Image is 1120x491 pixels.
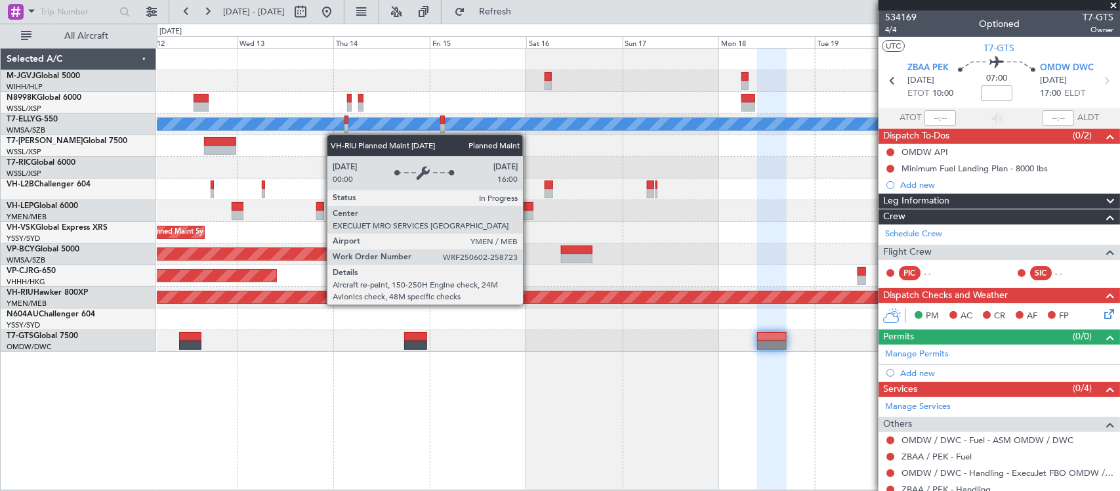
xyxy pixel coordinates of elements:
[7,224,108,232] a: VH-VSKGlobal Express XRS
[7,332,78,340] a: T7-GTSGlobal 7500
[883,417,912,432] span: Others
[1059,310,1069,323] span: FP
[883,129,949,144] span: Dispatch To-Dos
[924,267,953,279] div: - -
[885,400,951,414] a: Manage Services
[7,245,79,253] a: VP-BCYGlobal 5000
[1077,112,1099,125] span: ALDT
[1040,62,1094,75] span: OMDW DWC
[900,368,1113,379] div: Add new
[7,245,35,253] span: VP-BCY
[994,310,1005,323] span: CR
[883,330,914,345] span: Permits
[1083,11,1113,24] span: T7-GTS
[7,299,47,309] a: YMEN/MEB
[7,94,81,102] a: N8998KGlobal 6000
[1064,87,1085,100] span: ELDT
[900,112,921,125] span: ATOT
[7,224,35,232] span: VH-VSK
[883,194,949,209] span: Leg Information
[1030,266,1052,280] div: SIC
[7,116,35,123] span: T7-ELLY
[907,74,934,87] span: [DATE]
[7,147,41,157] a: WSSL/XSP
[7,267,56,275] a: VP-CJRG-650
[984,41,1015,55] span: T7-GTS
[468,7,523,16] span: Refresh
[7,181,34,188] span: VH-L2B
[882,40,905,52] button: UTC
[526,36,623,48] div: Sat 16
[7,289,33,297] span: VH-RIU
[883,209,905,224] span: Crew
[7,181,91,188] a: VH-L2BChallenger 604
[40,2,115,22] input: Trip Number
[7,332,33,340] span: T7-GTS
[7,234,40,244] a: YSSY/SYD
[14,26,142,47] button: All Aircraft
[902,467,1113,479] a: OMDW / DWC - Handling - ExecuJet FBO OMDW / DWC
[902,451,972,462] a: ZBAA / PEK - Fuel
[885,24,917,35] span: 4/4
[926,310,939,323] span: PM
[159,26,182,37] div: [DATE]
[7,202,33,210] span: VH-LEP
[1055,267,1085,279] div: - -
[883,288,1008,303] span: Dispatch Checks and Weather
[1040,87,1061,100] span: 17:00
[979,18,1020,32] div: Optioned
[7,72,80,80] a: M-JGVJGlobal 5000
[986,72,1007,85] span: 07:00
[7,94,37,102] span: N8998K
[932,87,953,100] span: 10:00
[902,435,1073,446] a: OMDW / DWC - Fuel - ASM OMDW / DWC
[718,36,815,48] div: Mon 18
[902,146,948,158] div: OMDW API
[885,228,942,241] a: Schedule Crew
[623,36,719,48] div: Sun 17
[34,32,138,41] span: All Aircraft
[223,6,285,18] span: [DATE] - [DATE]
[7,277,45,287] a: VHHH/HKG
[7,159,75,167] a: T7-RICGlobal 6000
[7,159,31,167] span: T7-RIC
[1027,310,1037,323] span: AF
[907,62,949,75] span: ZBAA PEK
[7,125,45,135] a: WMSA/SZB
[885,348,949,361] a: Manage Permits
[7,342,52,352] a: OMDW/DWC
[7,104,41,114] a: WSSL/XSP
[7,137,83,145] span: T7-[PERSON_NAME]
[7,310,95,318] a: N604AUChallenger 604
[7,320,40,330] a: YSSY/SYD
[961,310,972,323] span: AC
[7,116,58,123] a: T7-ELLYG-550
[883,245,932,260] span: Flight Crew
[7,169,41,179] a: WSSL/XSP
[1073,330,1092,343] span: (0/0)
[7,137,127,145] a: T7-[PERSON_NAME]Global 7500
[7,255,45,265] a: WMSA/SZB
[883,382,917,397] span: Services
[7,212,47,222] a: YMEN/MEB
[7,267,33,275] span: VP-CJR
[1073,381,1092,395] span: (0/4)
[815,36,911,48] div: Tue 19
[7,310,39,318] span: N604AU
[902,163,1048,174] div: Minimum Fuel Landing Plan - 8000 lbs
[7,82,43,92] a: WIHH/HLP
[430,36,526,48] div: Fri 15
[448,1,527,22] button: Refresh
[1073,129,1092,142] span: (0/2)
[7,202,78,210] a: VH-LEPGlobal 6000
[900,179,1113,190] div: Add new
[141,36,238,48] div: Tue 12
[7,289,88,297] a: VH-RIUHawker 800XP
[333,36,430,48] div: Thu 14
[7,72,35,80] span: M-JGVJ
[885,11,917,24] span: 534169
[1083,24,1113,35] span: Owner
[238,36,334,48] div: Wed 13
[899,266,921,280] div: PIC
[907,87,929,100] span: ETOT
